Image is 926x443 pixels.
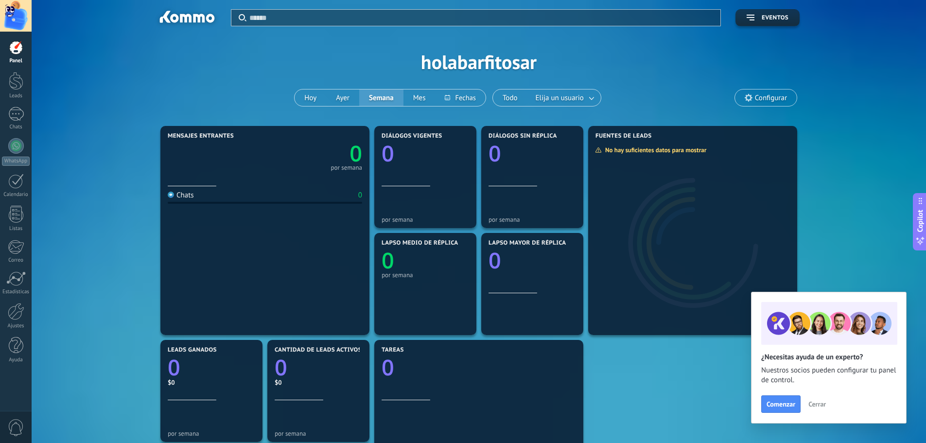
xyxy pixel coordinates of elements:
[2,226,30,232] div: Listas
[382,353,576,382] a: 0
[808,401,826,408] span: Cerrar
[382,133,442,140] span: Diálogos vigentes
[275,430,362,437] div: por semana
[168,133,234,140] span: Mensajes entrantes
[2,124,30,130] div: Chats
[2,58,30,64] div: Panel
[168,192,174,198] img: Chats
[435,89,485,106] button: Fechas
[358,191,362,200] div: 0
[295,89,326,106] button: Hoy
[527,89,601,106] button: Elija un usuario
[762,15,788,21] span: Eventos
[2,93,30,99] div: Leads
[915,210,925,232] span: Copilot
[2,157,30,166] div: WhatsApp
[265,139,362,168] a: 0
[489,139,501,168] text: 0
[595,133,652,140] span: Fuentes de leads
[275,353,362,382] a: 0
[168,353,255,382] a: 0
[2,192,30,198] div: Calendario
[382,246,394,275] text: 0
[168,347,217,354] span: Leads ganados
[735,9,800,26] button: Eventos
[489,133,557,140] span: Diálogos sin réplica
[489,216,576,223] div: por semana
[326,89,359,106] button: Ayer
[275,347,362,354] span: Cantidad de leads activos
[767,401,795,408] span: Comenzar
[534,91,586,105] span: Elija un usuario
[168,430,255,437] div: por semana
[2,289,30,295] div: Estadísticas
[382,216,469,223] div: por semana
[761,353,896,362] h2: ¿Necesitas ayuda de un experto?
[489,246,501,275] text: 0
[403,89,436,106] button: Mes
[349,139,362,168] text: 0
[168,191,194,200] div: Chats
[359,89,403,106] button: Semana
[331,165,362,170] div: por semana
[2,323,30,329] div: Ajustes
[275,353,287,382] text: 0
[275,378,362,387] div: $0
[168,353,180,382] text: 0
[382,139,394,168] text: 0
[382,271,469,279] div: por semana
[493,89,527,106] button: Todo
[382,347,404,354] span: Tareas
[755,94,787,102] span: Configurar
[595,146,713,154] div: No hay suficientes datos para mostrar
[382,240,458,247] span: Lapso medio de réplica
[2,257,30,264] div: Correo
[489,240,566,247] span: Lapso mayor de réplica
[761,395,801,413] button: Comenzar
[168,378,255,387] div: $0
[382,353,394,382] text: 0
[804,397,830,411] button: Cerrar
[761,366,896,385] span: Nuestros socios pueden configurar tu panel de control.
[2,357,30,363] div: Ayuda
